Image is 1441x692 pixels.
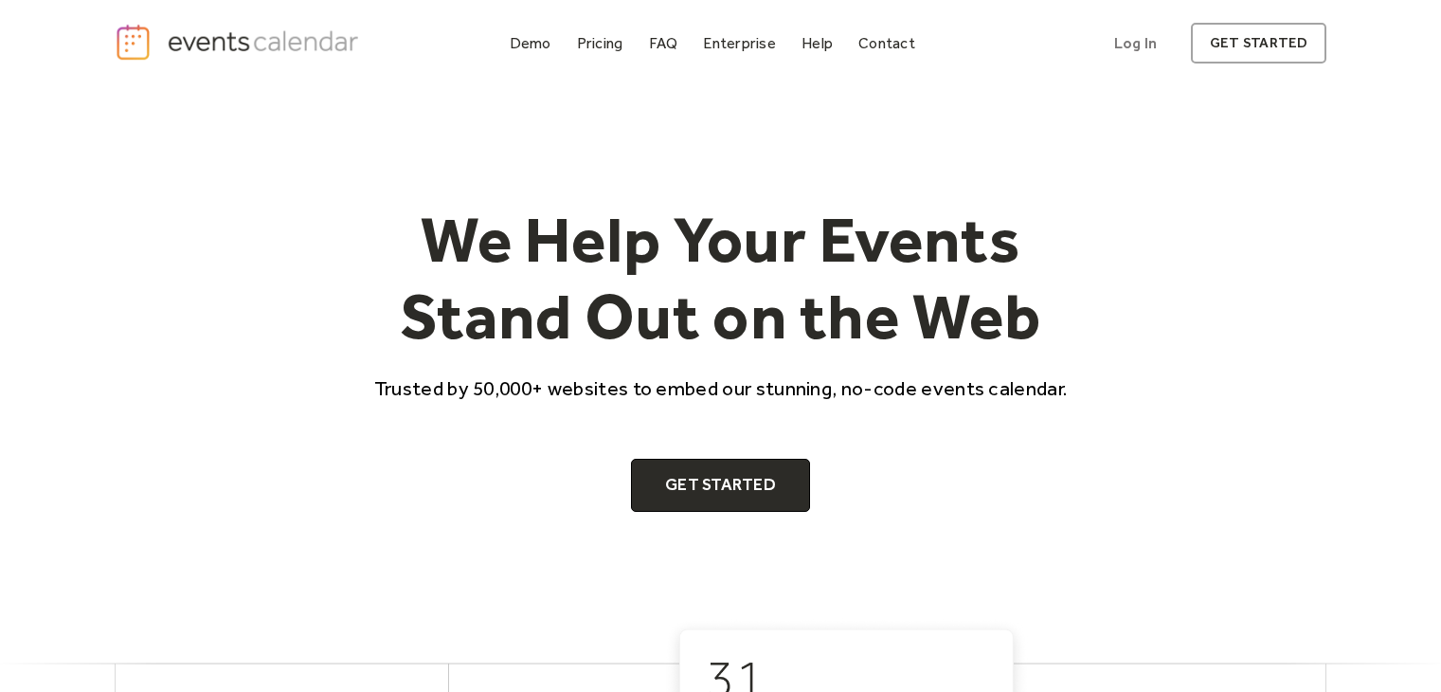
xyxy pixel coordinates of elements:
div: Demo [510,38,551,48]
div: FAQ [649,38,678,48]
a: Log In [1095,23,1176,64]
p: Trusted by 50,000+ websites to embed our stunning, no-code events calendar. [357,374,1085,402]
a: Demo [502,30,559,56]
a: Enterprise [695,30,783,56]
a: Contact [851,30,923,56]
a: Pricing [569,30,631,56]
div: Contact [858,38,915,48]
h1: We Help Your Events Stand Out on the Web [357,201,1085,355]
div: Help [802,38,833,48]
a: FAQ [641,30,686,56]
a: get started [1191,23,1326,64]
a: Get Started [631,459,810,512]
a: Help [794,30,840,56]
div: Pricing [577,38,623,48]
div: Enterprise [703,38,775,48]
